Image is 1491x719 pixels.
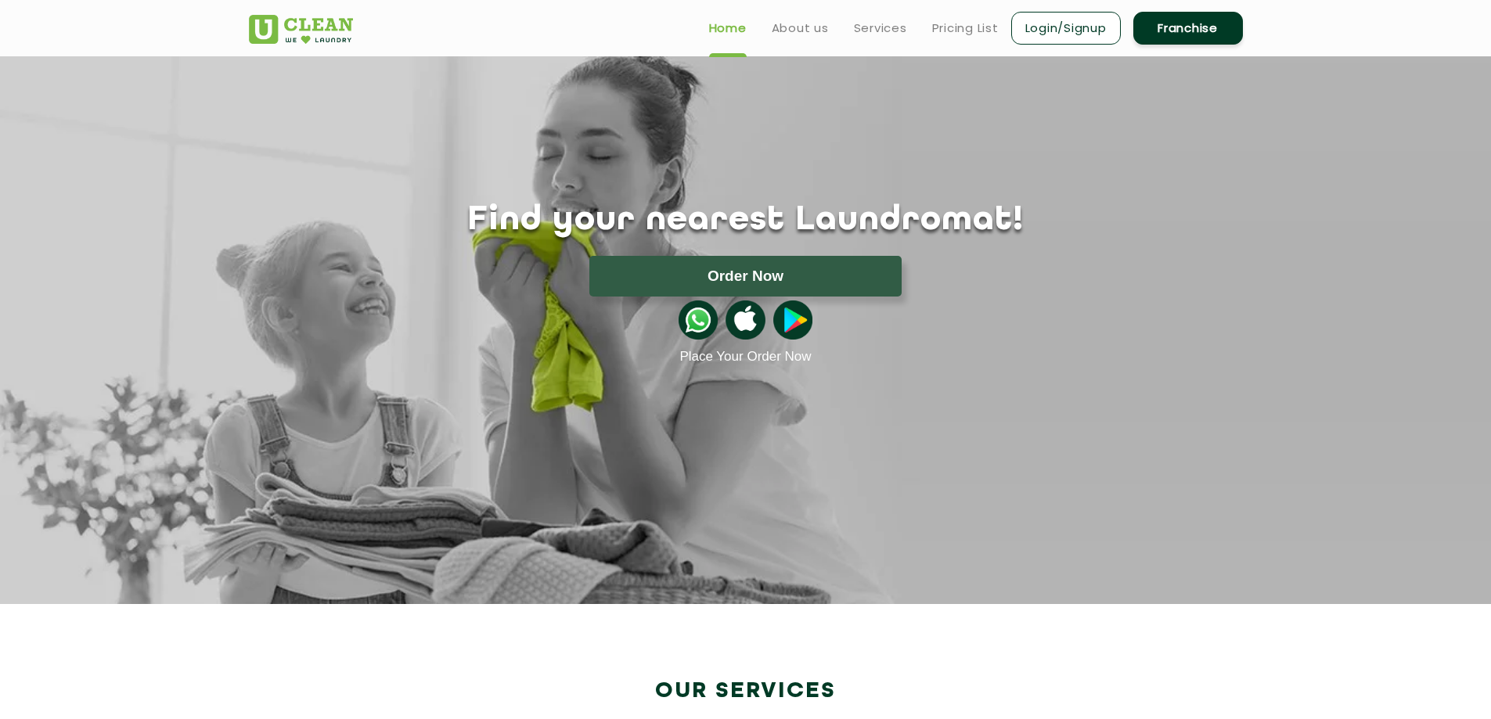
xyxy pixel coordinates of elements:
a: Pricing List [932,19,999,38]
img: whatsappicon.png [679,300,718,340]
a: Services [854,19,907,38]
img: playstoreicon.png [773,300,812,340]
a: Login/Signup [1011,12,1121,45]
button: Order Now [589,256,902,297]
img: apple-icon.png [726,300,765,340]
h1: Find your nearest Laundromat! [237,201,1255,240]
img: UClean Laundry and Dry Cleaning [249,15,353,44]
a: Place Your Order Now [679,349,811,365]
a: About us [772,19,829,38]
a: Home [709,19,747,38]
a: Franchise [1133,12,1243,45]
h2: Our Services [249,678,1243,704]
